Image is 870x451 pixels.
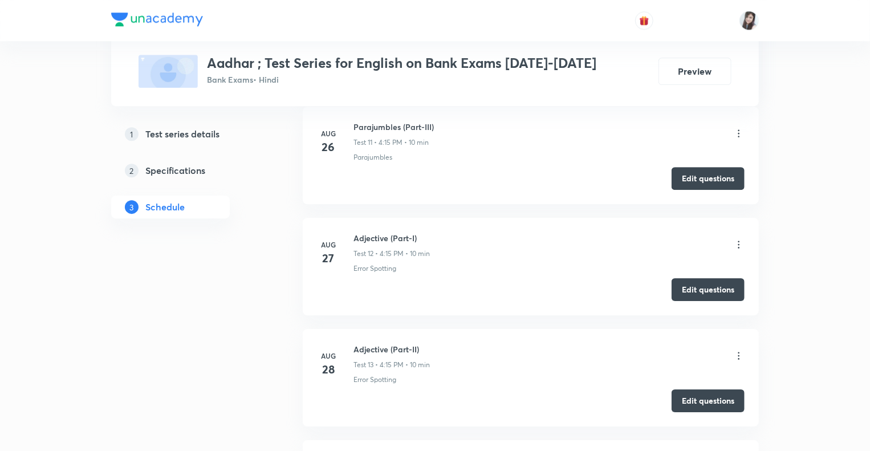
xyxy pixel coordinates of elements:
p: Test 12 • 4:15 PM • 10 min [353,249,430,259]
h6: Adjective (Part-II) [353,343,430,355]
h6: Adjective (Part-I) [353,232,430,244]
img: Manjeet Kaur [739,11,759,30]
p: Test 11 • 4:15 PM • 10 min [353,137,429,148]
h3: Aadhar ; Test Series for English on Bank Exams [DATE]-[DATE] [207,55,596,71]
button: Edit questions [672,389,745,412]
a: 2Specifications [111,159,266,182]
h6: Aug [317,128,340,139]
h6: Parajumbles (Part-III) [353,121,434,133]
h5: Schedule [145,200,185,214]
button: Preview [658,58,731,85]
img: fallback-thumbnail.png [139,55,198,88]
img: avatar [639,15,649,26]
p: 3 [125,200,139,214]
a: Company Logo [111,13,203,29]
h5: Test series details [145,127,219,141]
button: Edit questions [672,278,745,301]
h4: 26 [317,139,340,156]
button: Edit questions [672,167,745,190]
button: avatar [635,11,653,30]
h5: Specifications [145,164,205,177]
h4: 28 [317,361,340,378]
p: Error Spotting [353,263,396,274]
p: Parajumbles [353,152,392,162]
p: 1 [125,127,139,141]
h4: 27 [317,250,340,267]
p: Error Spotting [353,375,396,385]
h6: Aug [317,239,340,250]
h6: Aug [317,351,340,361]
p: Test 13 • 4:15 PM • 10 min [353,360,430,370]
img: Company Logo [111,13,203,26]
p: Bank Exams • Hindi [207,74,596,86]
p: 2 [125,164,139,177]
a: 1Test series details [111,123,266,145]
